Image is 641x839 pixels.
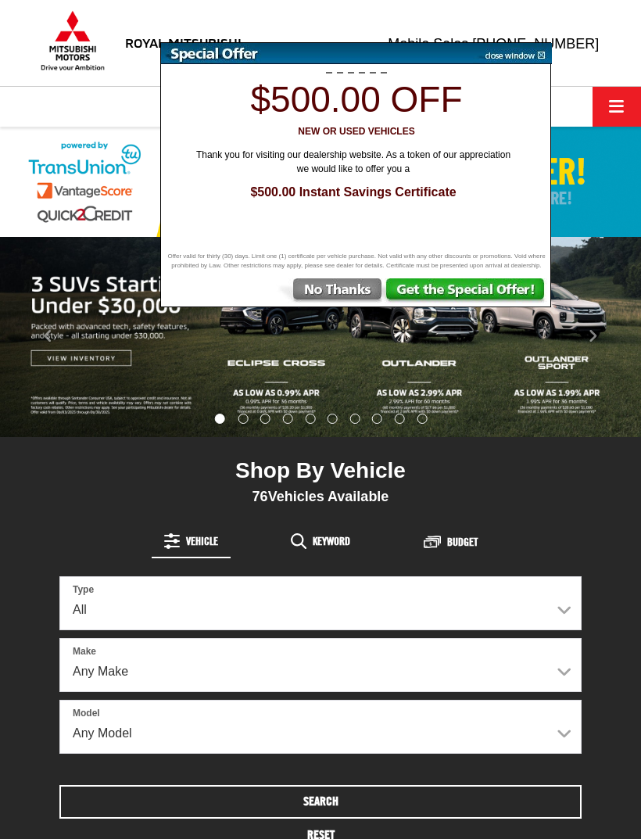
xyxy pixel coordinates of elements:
[305,414,315,424] li: Go to slide number 5.
[73,707,100,720] label: Model
[388,36,468,52] span: Mobile Sales
[59,457,582,488] div: Shop By Vehicle
[395,414,405,424] li: Go to slide number 9.
[185,149,521,175] span: Thank you for visiting our dealership website. As a token of our appreciation we would like to of...
[215,414,225,424] li: Go to slide number 1.
[593,87,641,127] button: Click to show site navigation
[349,414,360,424] li: Go to slide number 7.
[473,43,552,64] img: close window
[372,414,382,424] li: Go to slide number 8.
[260,414,270,424] li: Go to slide number 3.
[59,488,582,505] div: Vehicles Available
[328,414,338,424] li: Go to slide number 6.
[165,252,548,271] span: Offer valid for thirty (30) days. Limit one (1) certificate per vehicle purchase. Not valid with ...
[385,278,550,307] img: Get the Special Offer
[417,414,427,424] li: Go to slide number 10.
[177,184,529,202] span: $500.00 Instant Savings Certificate
[472,36,599,52] span: [PHONE_NUMBER]
[38,10,108,71] img: Mitsubishi
[276,278,385,307] img: No Thanks, Continue to Website
[186,536,218,547] span: Vehicle
[170,127,543,137] h3: New or Used Vehicles
[170,80,543,120] h1: $500.00 off
[447,536,478,547] span: Budget
[283,414,293,424] li: Go to slide number 4.
[73,583,94,597] label: Type
[59,785,582,819] button: Search
[73,645,96,658] label: Make
[125,35,242,50] h3: Royal Mitsubishi
[238,414,248,424] li: Go to slide number 2.
[313,536,350,547] span: Keyword
[545,268,641,406] button: Click to view next picture.
[161,43,474,64] img: Special Offer
[252,489,268,504] span: 76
